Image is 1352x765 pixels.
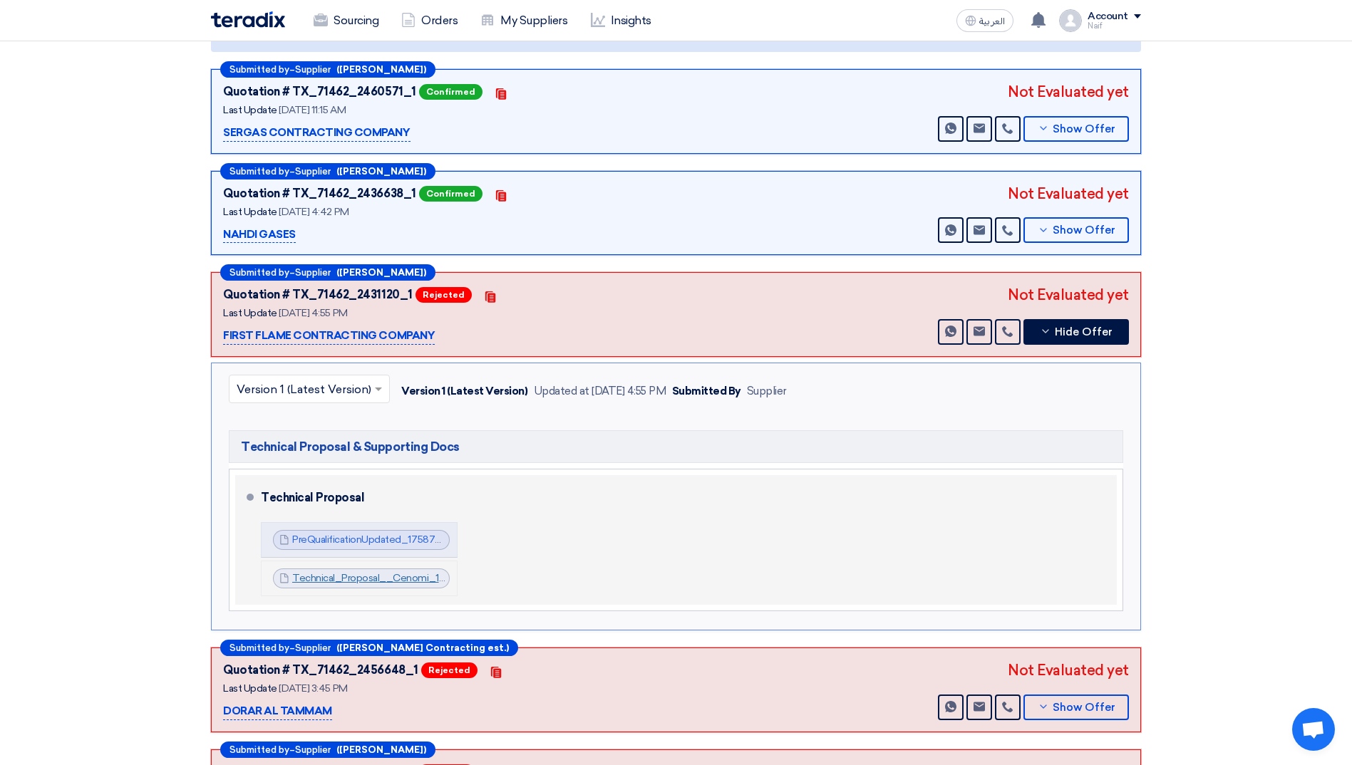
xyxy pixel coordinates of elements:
[223,328,435,345] p: FIRST FLAME CONTRACTING COMPANY
[672,383,741,400] div: Submitted By
[1059,9,1082,32] img: profile_test.png
[295,643,331,652] span: Supplier
[1055,327,1113,338] span: Hide Offer
[416,287,472,303] span: Rejected
[336,65,426,74] b: ([PERSON_NAME])
[220,264,435,281] div: –
[223,206,277,218] span: Last Update
[229,167,289,176] span: Submitted by
[241,438,460,455] span: Technical Proposal & Supporting Docs
[401,383,528,400] div: Version 1 (Latest Version)
[223,307,277,319] span: Last Update
[223,125,411,142] p: SERGAS CONTRACTING COMPANY
[279,206,349,218] span: [DATE] 4:42 PM
[223,185,416,202] div: Quotation # TX_71462_2436638_1
[419,84,483,100] span: Confirmed
[295,65,331,74] span: Supplier
[223,703,332,720] p: DORAR AL TAMMAM
[1008,81,1129,103] div: Not Evaluated yet
[1008,284,1129,306] div: Not Evaluated yet
[220,61,435,78] div: –
[279,104,346,116] span: [DATE] 11:15 AM
[295,268,331,277] span: Supplier
[223,682,277,694] span: Last Update
[223,286,413,303] div: Quotation # TX_71462_2431120_1
[279,307,347,319] span: [DATE] 4:55 PM
[1023,694,1129,720] button: Show Offer
[220,741,435,758] div: –
[302,5,390,36] a: Sourcing
[295,745,331,754] span: Supplier
[469,5,579,36] a: My Suppliers
[534,383,666,400] div: Updated at [DATE] 4:55 PM
[229,65,289,74] span: Submitted by
[229,745,289,754] span: Submitted by
[1088,22,1141,30] div: Naif
[1023,116,1129,142] button: Show Offer
[223,662,418,679] div: Quotation # TX_71462_2456648_1
[1008,660,1129,681] div: Not Evaluated yet
[295,167,331,176] span: Supplier
[279,682,347,694] span: [DATE] 3:45 PM
[211,11,285,28] img: Teradix logo
[419,186,483,202] span: Confirmed
[229,643,289,652] span: Submitted by
[223,104,277,116] span: Last Update
[220,163,435,179] div: –
[1053,225,1115,236] span: Show Offer
[220,640,518,656] div: –
[1023,217,1129,243] button: Show Offer
[421,662,478,678] span: Rejected
[979,16,1005,26] span: العربية
[229,268,289,277] span: Submitted by
[956,9,1013,32] button: العربية
[292,534,495,546] a: PreQualificationUpdated_1758721748176.pdf
[1088,11,1128,23] div: Account
[261,481,1100,515] div: Technical Proposal
[1053,702,1115,713] span: Show Offer
[336,268,426,277] b: ([PERSON_NAME])
[1008,183,1129,204] div: Not Evaluated yet
[1053,124,1115,135] span: Show Offer
[223,227,296,244] p: NAHDI GASES
[1023,319,1129,345] button: Hide Offer
[579,5,663,36] a: Insights
[336,167,426,176] b: ([PERSON_NAME])
[223,83,416,100] div: Quotation # TX_71462_2460571_1
[336,643,509,652] b: ([PERSON_NAME] Contracting est.)
[1292,708,1335,751] div: Open chat
[390,5,469,36] a: Orders
[292,572,526,584] a: Technical_Proposal__Cenomi_1758721867904.pdf
[747,383,787,400] div: Supplier
[336,745,426,754] b: ([PERSON_NAME])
